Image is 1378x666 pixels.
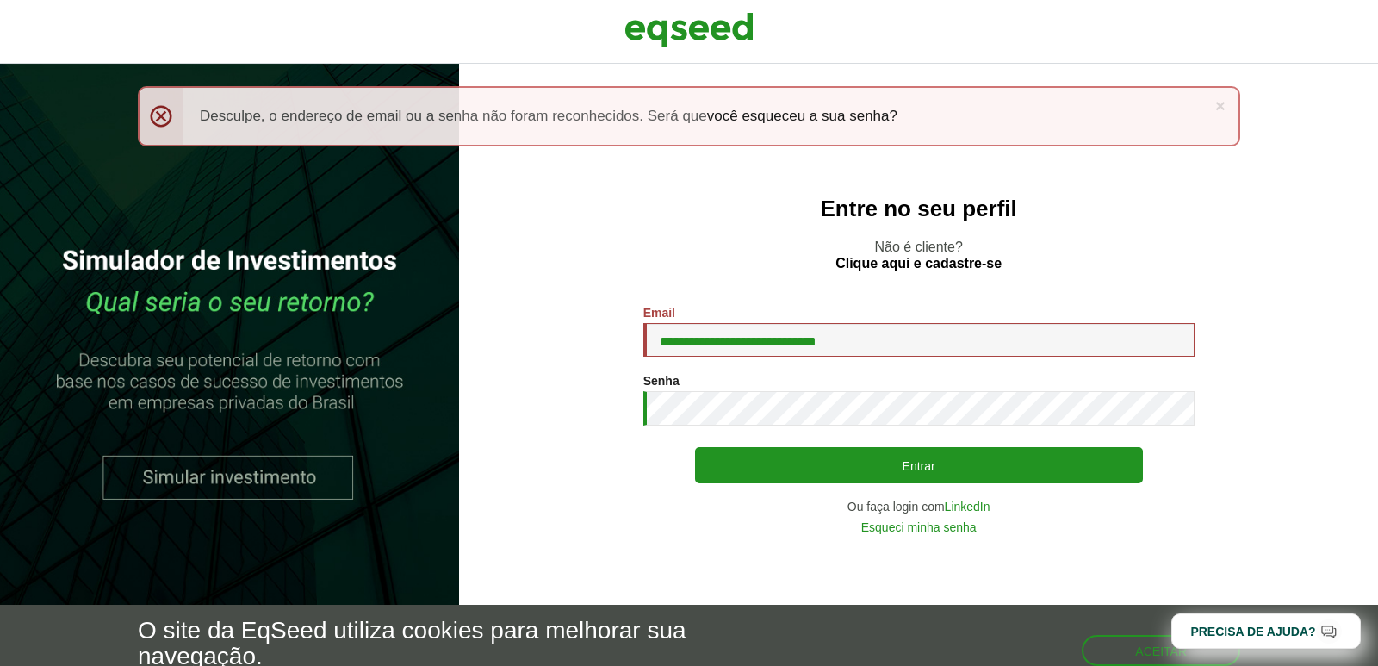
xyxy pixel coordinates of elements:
a: Esqueci minha senha [861,521,977,533]
button: Aceitar [1082,635,1240,666]
button: Entrar [695,447,1143,483]
label: Email [643,307,675,319]
img: EqSeed Logo [624,9,754,52]
a: × [1215,96,1226,115]
p: Não é cliente? [493,239,1344,271]
h2: Entre no seu perfil [493,196,1344,221]
a: você esqueceu a sua senha? [707,109,897,123]
a: Clique aqui e cadastre-se [835,257,1002,271]
a: LinkedIn [945,501,990,513]
div: Desculpe, o endereço de email ou a senha não foram reconhecidos. Será que [138,86,1240,146]
div: Ou faça login com [643,501,1195,513]
label: Senha [643,375,680,387]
